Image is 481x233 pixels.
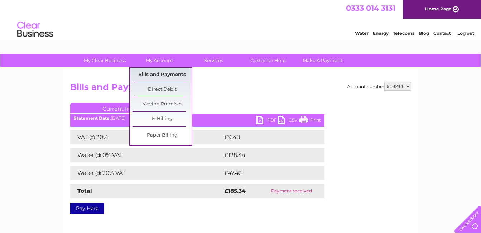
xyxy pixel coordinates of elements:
div: [DATE] [70,116,324,121]
a: Bills and Payments [133,68,192,82]
a: Services [184,54,243,67]
b: Statement Date: [74,115,111,121]
a: Telecoms [393,30,414,36]
td: £47.42 [223,166,309,180]
div: Clear Business is a trading name of Verastar Limited (registered in [GEOGRAPHIC_DATA] No. 3667643... [72,4,410,35]
td: Payment received [259,184,324,198]
a: My Clear Business [75,54,134,67]
a: My Account [130,54,189,67]
a: CSV [278,116,299,126]
td: Water @ 0% VAT [70,148,223,162]
strong: £185.34 [225,187,246,194]
td: £9.48 [223,130,308,144]
td: VAT @ 20% [70,130,223,144]
a: Direct Debit [133,82,192,97]
td: £128.44 [223,148,312,162]
a: Paper Billing [133,128,192,143]
a: Current Invoice [70,103,178,113]
img: logo.png [17,19,53,41]
a: Customer Help [239,54,298,67]
h2: Bills and Payments [70,82,411,96]
a: Log out [457,30,474,36]
a: PDF [256,116,278,126]
a: Blog [419,30,429,36]
a: E-Billing [133,112,192,126]
strong: Total [77,187,92,194]
a: Water [355,30,369,36]
a: Moving Premises [133,97,192,111]
a: Pay Here [70,203,104,214]
div: Account number [347,82,411,91]
a: Make A Payment [293,54,352,67]
a: Contact [433,30,451,36]
td: Water @ 20% VAT [70,166,223,180]
a: 0333 014 3131 [346,4,395,13]
a: Energy [373,30,389,36]
a: Print [299,116,321,126]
